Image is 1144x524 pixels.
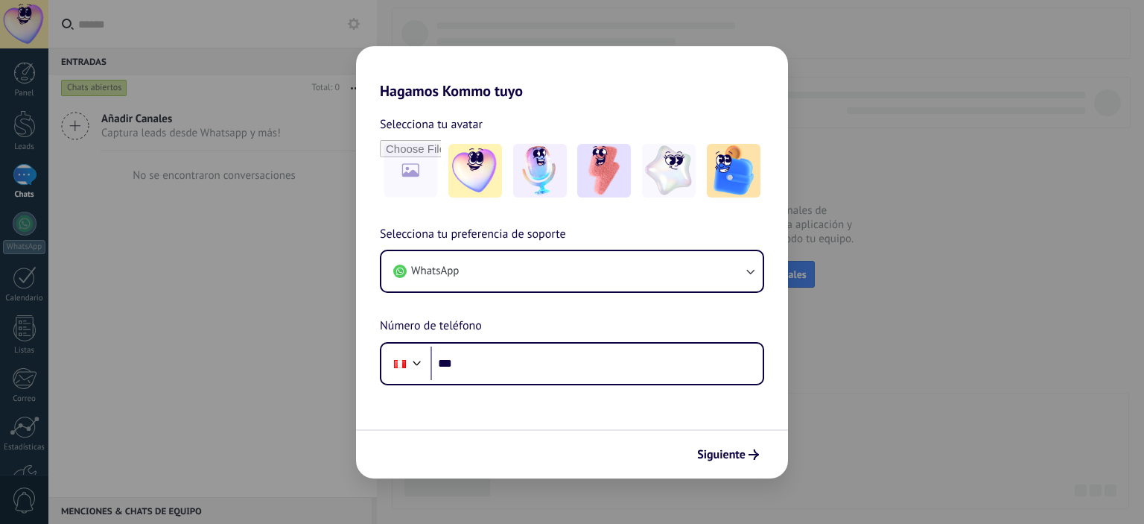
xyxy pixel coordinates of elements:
[380,225,566,244] span: Selecciona tu preferencia de soporte
[513,144,567,198] img: -2.jpeg
[642,144,696,198] img: -4.jpeg
[380,115,483,134] span: Selecciona tu avatar
[356,46,788,100] h2: Hagamos Kommo tuyo
[690,442,766,467] button: Siguiente
[380,317,482,336] span: Número de teléfono
[707,144,760,198] img: -5.jpeg
[411,264,459,279] span: WhatsApp
[577,144,631,198] img: -3.jpeg
[381,251,763,291] button: WhatsApp
[386,348,414,379] div: Peru: + 51
[697,449,746,460] span: Siguiente
[448,144,502,198] img: -1.jpeg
